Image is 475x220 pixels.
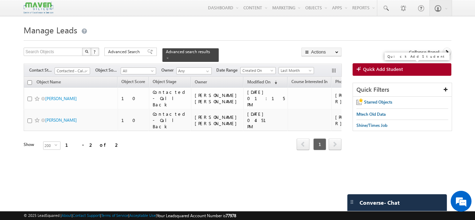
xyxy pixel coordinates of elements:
span: 77978 [226,213,236,218]
div: Contacted - Call Back [153,111,188,130]
a: Phone Number [332,78,367,87]
span: Shine/Times Job [356,123,387,128]
span: Advanced Search [108,49,142,55]
div: Quick Filters [353,83,452,97]
div: [DATE] 04:51 PM [247,111,285,130]
span: Phone Number [335,79,363,84]
span: Last Month [279,67,312,74]
span: Created On [241,67,274,74]
a: Quick Add Student [353,63,451,76]
span: Collapse Panel [409,49,439,55]
a: Contacted - Call Back [55,67,90,74]
span: Mtech Old Data [356,112,386,117]
span: select [55,144,60,147]
button: Actions [301,48,341,56]
div: [PHONE_NUMBER] [335,92,380,105]
span: prev [297,138,309,150]
span: Your Leadsquared Account Number is [157,213,236,218]
span: Manage Leads [24,24,77,35]
a: Course Interested In [288,78,331,87]
img: Search [85,50,88,53]
span: © 2025 LeadSquared | | | | | [24,212,236,219]
a: About [62,213,72,218]
span: Owner [161,67,176,73]
div: 1 - 2 of 2 [65,141,120,149]
a: Contact Support [73,213,100,218]
span: Advanced search results [166,49,210,54]
a: [PERSON_NAME] [45,96,77,101]
button: ? [91,48,99,56]
div: [DATE] 01:15 PM [247,89,285,108]
div: [PERSON_NAME] [PERSON_NAME] [195,114,240,127]
span: 200 [43,142,55,149]
div: Contacted - Call Back [153,89,188,108]
span: ? [94,49,97,55]
a: Show All Items [202,68,211,75]
span: All [121,68,154,74]
a: Created On [240,67,276,74]
span: Object Source [95,67,121,73]
div: 10 [121,117,146,123]
div: Quick Add Student [387,55,447,58]
span: Object Score [121,79,145,84]
div: 10 [121,95,146,101]
span: Converse - Chat [360,199,400,206]
span: (sorted descending) [272,80,277,85]
a: next [329,139,341,150]
div: [PHONE_NUMBER] [335,114,380,127]
input: Type to Search [176,67,212,74]
div: Show [24,141,38,148]
img: Custom Logo [24,2,53,14]
span: Owner [195,79,207,84]
a: Modified On (sorted descending) [244,78,281,87]
img: carter-drag [349,199,355,205]
span: Starred Objects [364,99,392,105]
a: Object Name [33,78,64,87]
a: Object Stage [149,78,180,87]
a: Terms of Service [101,213,128,218]
a: prev [297,139,309,150]
span: Modified On [247,79,271,84]
span: 1 [313,138,326,150]
input: Check all records [27,80,32,85]
span: Contact Stage [29,67,55,73]
a: Acceptable Use [129,213,156,218]
span: Object Stage [153,79,176,84]
a: [PERSON_NAME] [45,117,77,123]
a: Last Month [279,67,314,74]
div: [PERSON_NAME] [PERSON_NAME] [195,92,240,105]
a: Object Score [118,78,148,87]
span: Course Interested In [291,79,328,84]
span: Contacted - Call Back [55,68,88,74]
span: Quick Add Student [363,66,403,72]
a: All [121,67,156,74]
span: next [329,138,341,150]
span: Date Range [216,67,240,73]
